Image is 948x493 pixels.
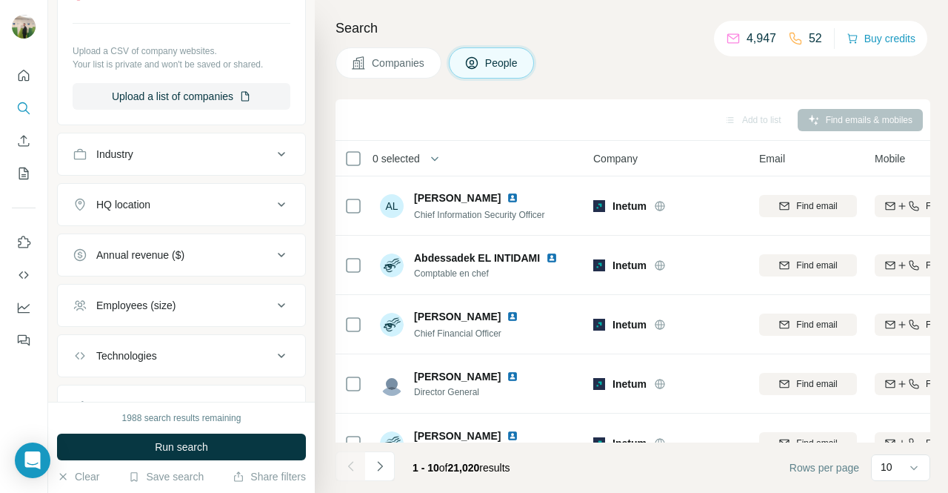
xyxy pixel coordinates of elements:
button: Find email [759,314,857,336]
button: Enrich CSV [12,128,36,154]
button: Save search [128,469,204,484]
img: Logo of Inetum [593,259,605,271]
span: [PERSON_NAME] [414,309,501,324]
span: People [485,56,519,70]
button: Clear [57,469,99,484]
img: Logo of Inetum [593,378,605,390]
span: Inetum [612,199,647,214]
span: results [413,462,510,474]
button: Navigate to next page [365,451,395,481]
p: 10 [881,460,892,474]
button: Dashboard [12,294,36,321]
img: Logo of Inetum [593,319,605,331]
span: Comptable en chef [414,267,575,280]
button: Employees (size) [58,288,305,323]
p: 52 [809,30,822,47]
img: LinkedIn logo [546,252,558,264]
p: Your list is private and won't be saved or shared. [73,58,290,71]
button: Buy credits [847,28,915,49]
span: Companies [372,56,426,70]
span: Inetum [612,317,647,332]
img: Avatar [380,254,404,277]
img: Logo of Inetum [593,437,605,449]
button: Keywords [58,388,305,424]
button: HQ location [58,187,305,222]
span: Abdessadek EL INTIDAMI [414,252,540,264]
button: Quick start [12,62,36,89]
span: [PERSON_NAME] [414,369,501,384]
span: Find email [796,199,837,213]
button: Find email [759,373,857,395]
span: Chief Financial Officer [414,328,501,339]
img: Avatar [12,15,36,39]
img: Avatar [380,372,404,396]
button: Upload a list of companies [73,83,290,110]
span: Find email [796,437,837,450]
span: of [439,462,448,474]
button: Share filters [233,469,306,484]
img: Avatar [380,313,404,337]
span: Chief Information Security Officer [414,210,545,220]
div: HQ location [96,197,150,212]
span: Company [593,151,638,166]
button: Find email [759,254,857,277]
button: Search [12,95,36,122]
p: Upload a CSV of company websites. [73,44,290,58]
span: [PERSON_NAME] [414,429,501,443]
span: Find email [796,259,837,272]
button: Use Surfe API [12,262,36,288]
span: 1 - 10 [413,462,439,474]
h4: Search [336,18,930,39]
span: 21,020 [448,462,480,474]
span: Director General [414,386,536,399]
button: Industry [58,136,305,172]
span: Inetum [612,436,647,451]
button: Feedback [12,327,36,354]
button: Annual revenue ($) [58,237,305,273]
div: Employees (size) [96,298,176,313]
span: Find email [796,377,837,391]
button: Find email [759,432,857,454]
div: Technologies [96,348,157,363]
button: Find email [759,195,857,217]
img: LinkedIn logo [507,311,518,322]
div: AL [380,194,404,218]
span: Inetum [612,258,647,273]
span: Mobile [875,151,905,166]
img: Logo of Inetum [593,200,605,212]
span: Email [759,151,785,166]
button: Use Surfe on LinkedIn [12,229,36,256]
p: 4,947 [747,30,776,47]
img: LinkedIn logo [507,371,518,383]
div: Annual revenue ($) [96,248,184,262]
span: Inetum [612,377,647,391]
img: Avatar [380,431,404,455]
button: My lists [12,160,36,187]
span: Rows per page [790,460,859,475]
img: LinkedIn logo [507,430,518,442]
span: [PERSON_NAME] [414,191,501,205]
button: Run search [57,434,306,460]
span: Find email [796,318,837,331]
div: 1988 search results remaining [122,411,241,425]
button: Technologies [58,338,305,374]
img: LinkedIn logo [507,192,518,204]
span: Run search [155,440,208,454]
div: Keywords [96,399,141,414]
div: Open Intercom Messenger [15,443,50,478]
div: Industry [96,147,133,162]
span: 0 selected [373,151,420,166]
